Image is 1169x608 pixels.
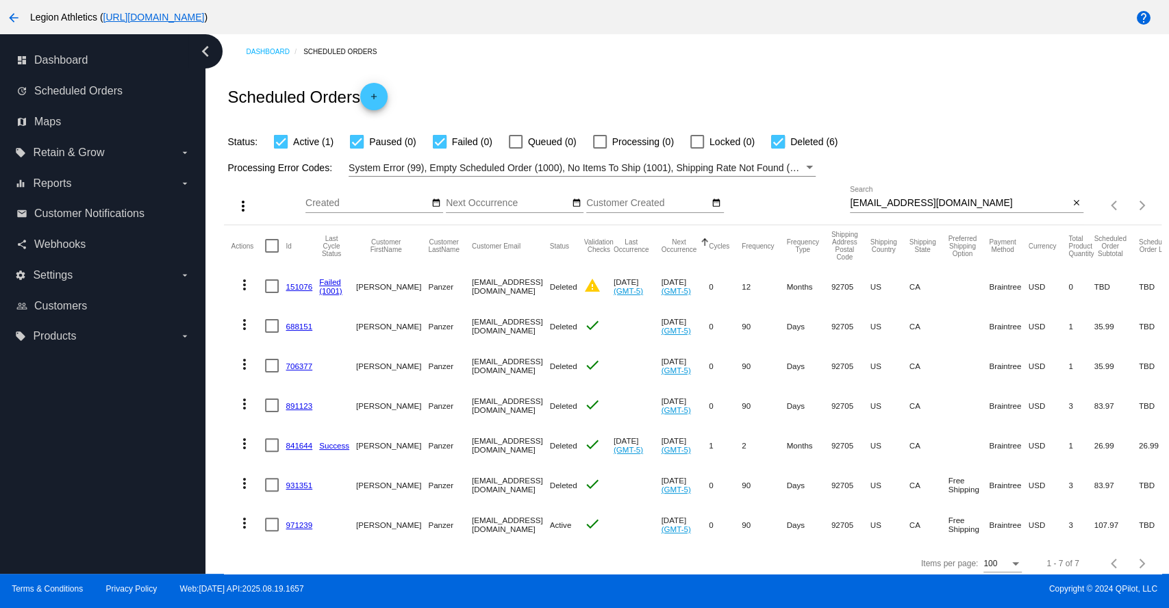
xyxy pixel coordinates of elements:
[909,306,948,346] mat-cell: CA
[989,346,1028,385] mat-cell: Braintree
[709,385,742,425] mat-cell: 0
[16,203,190,225] a: email Customer Notifications
[1029,346,1069,385] mat-cell: USD
[584,396,601,413] mat-icon: check
[286,441,312,450] a: 841644
[661,445,690,454] a: (GMT-5)
[5,10,22,26] mat-icon: arrow_back
[909,346,948,385] mat-cell: CA
[742,425,786,465] mat-cell: 2
[1068,465,1094,505] mat-cell: 3
[305,198,429,209] input: Created
[236,316,253,333] mat-icon: more_vert
[742,266,786,306] mat-cell: 12
[286,362,312,370] a: 706377
[235,198,251,214] mat-icon: more_vert
[34,85,123,97] span: Scheduled Orders
[586,198,709,209] input: Customer Created
[983,559,997,568] span: 100
[16,239,27,250] i: share
[1029,242,1057,250] button: Change sorting for CurrencyIso
[1101,550,1129,577] button: Previous page
[472,465,550,505] mat-cell: [EMAIL_ADDRESS][DOMAIN_NAME]
[989,505,1028,544] mat-cell: Braintree
[909,385,948,425] mat-cell: CA
[286,520,312,529] a: 971239
[34,207,144,220] span: Customer Notifications
[236,475,253,492] mat-icon: more_vert
[1135,10,1152,26] mat-icon: help
[356,465,428,505] mat-cell: [PERSON_NAME]
[356,306,428,346] mat-cell: [PERSON_NAME]
[921,559,978,568] div: Items per page:
[246,41,303,62] a: Dashboard
[1068,505,1094,544] mat-cell: 3
[16,295,190,317] a: people_outline Customers
[661,306,709,346] mat-cell: [DATE]
[709,346,742,385] mat-cell: 0
[870,465,909,505] mat-cell: US
[356,385,428,425] mat-cell: [PERSON_NAME]
[614,266,662,306] mat-cell: [DATE]
[742,385,786,425] mat-cell: 90
[831,425,870,465] mat-cell: 92705
[369,134,416,150] span: Paused (0)
[661,238,696,253] button: Change sorting for NextOccurrenceUtc
[614,286,643,295] a: (GMT-5)
[1068,346,1094,385] mat-cell: 1
[16,49,190,71] a: dashboard Dashboard
[661,465,709,505] mat-cell: [DATE]
[786,346,831,385] mat-cell: Days
[786,505,831,544] mat-cell: Days
[661,425,709,465] mat-cell: [DATE]
[831,231,858,261] button: Change sorting for ShippingPostcode
[614,238,649,253] button: Change sorting for LastOccurrenceUtc
[227,162,332,173] span: Processing Error Codes:
[472,346,550,385] mat-cell: [EMAIL_ADDRESS][DOMAIN_NAME]
[948,465,989,505] mat-cell: Free Shipping
[870,505,909,544] mat-cell: US
[786,465,831,505] mat-cell: Days
[231,225,265,266] mat-header-cell: Actions
[180,584,304,594] a: Web:[DATE] API:2025.08.19.1657
[989,238,1016,253] button: Change sorting for PaymentMethod.Type
[709,425,742,465] mat-cell: 1
[33,147,104,159] span: Retain & Grow
[1029,465,1069,505] mat-cell: USD
[227,83,387,110] h2: Scheduled Orders
[16,111,190,133] a: map Maps
[709,134,755,150] span: Locked (0)
[1029,505,1069,544] mat-cell: USD
[16,301,27,312] i: people_outline
[1046,559,1079,568] div: 1 - 7 of 7
[550,520,572,529] span: Active
[179,147,190,158] i: arrow_drop_down
[661,405,690,414] a: (GMT-5)
[661,286,690,295] a: (GMT-5)
[236,356,253,372] mat-icon: more_vert
[356,266,428,306] mat-cell: [PERSON_NAME]
[550,362,577,370] span: Deleted
[742,505,786,544] mat-cell: 90
[12,584,83,594] a: Terms & Conditions
[989,385,1028,425] mat-cell: Braintree
[831,266,870,306] mat-cell: 92705
[34,300,87,312] span: Customers
[1129,192,1156,219] button: Next page
[33,269,73,281] span: Settings
[584,317,601,333] mat-icon: check
[584,476,601,492] mat-icon: check
[550,441,577,450] span: Deleted
[428,425,472,465] mat-cell: Panzer
[909,266,948,306] mat-cell: CA
[428,465,472,505] mat-cell: Panzer
[596,584,1157,594] span: Copyright © 2024 QPilot, LLC
[550,242,569,250] button: Change sorting for Status
[661,346,709,385] mat-cell: [DATE]
[584,436,601,453] mat-icon: check
[33,177,71,190] span: Reports
[428,385,472,425] mat-cell: Panzer
[34,116,61,128] span: Maps
[34,54,88,66] span: Dashboard
[431,198,441,209] mat-icon: date_range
